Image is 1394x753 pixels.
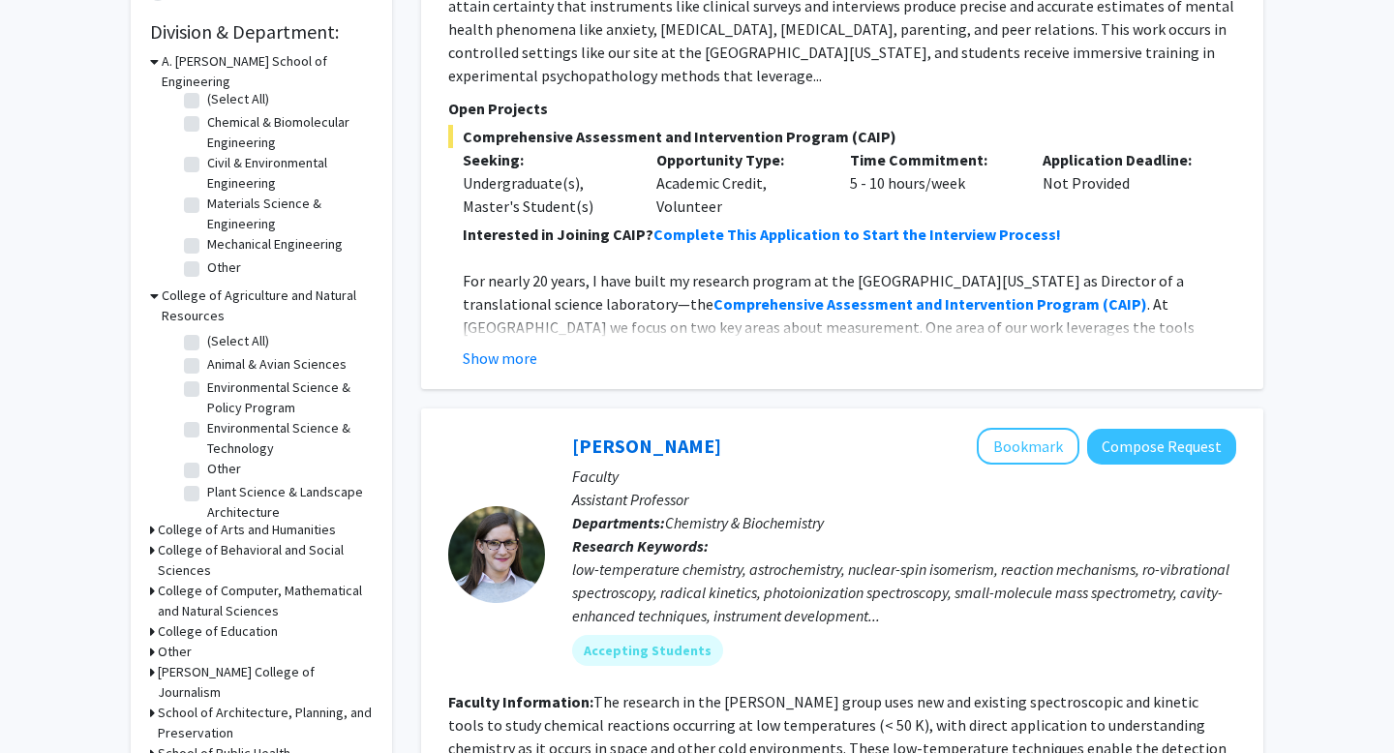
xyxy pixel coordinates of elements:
h3: College of Agriculture and Natural Resources [162,286,373,326]
h3: School of Architecture, Planning, and Preservation [158,703,373,743]
a: Complete This Application to Start the Interview Process! [653,225,1061,244]
strong: (CAIP) [1103,294,1147,314]
div: Not Provided [1028,148,1222,218]
div: Undergraduate(s), Master's Student(s) [463,171,627,218]
h3: [PERSON_NAME] College of Journalism [158,662,373,703]
p: Seeking: [463,148,627,171]
label: Plant Science & Landscape Architecture [207,482,368,523]
h3: A. [PERSON_NAME] School of Engineering [162,51,373,92]
h3: College of Computer, Mathematical and Natural Sciences [158,581,373,621]
b: Departments: [572,513,665,532]
span: Chemistry & Biochemistry [665,513,824,532]
h3: Other [158,642,192,662]
label: Environmental Science & Policy Program [207,377,368,418]
button: Add Leah Dodson to Bookmarks [977,428,1079,465]
a: [PERSON_NAME] [572,434,721,458]
div: low-temperature chemistry, astrochemistry, nuclear-spin isomerism, reaction mechanisms, ro-vibrat... [572,557,1236,627]
label: Animal & Avian Sciences [207,354,347,375]
label: (Select All) [207,331,269,351]
label: Civil & Environmental Engineering [207,153,368,194]
div: Academic Credit, Volunteer [642,148,835,218]
button: Show more [463,346,537,370]
button: Compose Request to Leah Dodson [1087,429,1236,465]
label: Other [207,459,241,479]
p: Assistant Professor [572,488,1236,511]
label: Chemical & Biomolecular Engineering [207,112,368,153]
h3: College of Education [158,621,278,642]
p: Open Projects [448,97,1236,120]
a: Comprehensive Assessment and Intervention Program (CAIP) [713,294,1147,314]
h3: College of Arts and Humanities [158,520,336,540]
mat-chip: Accepting Students [572,635,723,666]
b: Faculty Information: [448,692,593,711]
iframe: Chat [15,666,82,738]
span: Comprehensive Assessment and Intervention Program (CAIP) [448,125,1236,148]
div: 5 - 10 hours/week [835,148,1029,218]
b: Research Keywords: [572,536,709,556]
p: Faculty [572,465,1236,488]
label: Mechanical Engineering [207,234,343,255]
strong: Comprehensive Assessment and Intervention Program [713,294,1100,314]
label: Other [207,257,241,278]
label: Materials Science & Engineering [207,194,368,234]
label: Environmental Science & Technology [207,418,368,459]
h3: College of Behavioral and Social Sciences [158,540,373,581]
p: For nearly 20 years, I have built my research program at the [GEOGRAPHIC_DATA][US_STATE] as Direc... [463,269,1236,617]
strong: Interested in Joining CAIP? [463,225,653,244]
p: Opportunity Type: [656,148,821,171]
p: Time Commitment: [850,148,1015,171]
label: (Select All) [207,89,269,109]
p: Application Deadline: [1043,148,1207,171]
h2: Division & Department: [150,20,373,44]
